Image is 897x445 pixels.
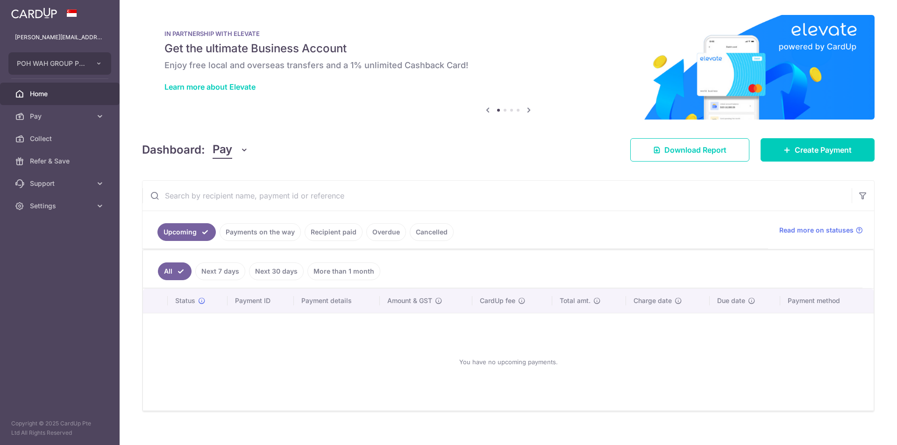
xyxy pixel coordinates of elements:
[175,296,195,305] span: Status
[717,296,745,305] span: Due date
[294,289,380,313] th: Payment details
[410,223,454,241] a: Cancelled
[634,296,672,305] span: Charge date
[387,296,432,305] span: Amount & GST
[780,289,874,313] th: Payment method
[228,289,294,313] th: Payment ID
[220,223,301,241] a: Payments on the way
[11,7,57,19] img: CardUp
[164,41,852,56] h5: Get the ultimate Business Account
[779,226,863,235] a: Read more on statuses
[480,296,515,305] span: CardUp fee
[307,262,380,280] a: More than 1 month
[158,262,192,280] a: All
[164,82,256,92] a: Learn more about Elevate
[30,89,92,99] span: Home
[30,112,92,121] span: Pay
[213,141,232,159] span: Pay
[17,59,86,68] span: POH WAH GROUP PTE. LTD.
[560,296,591,305] span: Total amt.
[795,144,852,155] span: Create Payment
[305,223,363,241] a: Recipient paid
[630,138,749,162] a: Download Report
[164,60,852,71] h6: Enjoy free local and overseas transfers and a 1% unlimited Cashback Card!
[779,226,854,235] span: Read more on statuses
[8,52,111,75] button: POH WAH GROUP PTE. LTD.
[142,181,852,211] input: Search by recipient name, payment id or reference
[30,201,92,211] span: Settings
[142,15,875,120] img: Renovation banner
[761,138,875,162] a: Create Payment
[30,156,92,166] span: Refer & Save
[195,262,245,280] a: Next 7 days
[30,179,92,188] span: Support
[366,223,406,241] a: Overdue
[15,33,105,42] p: [PERSON_NAME][EMAIL_ADDRESS][DOMAIN_NAME]
[213,141,249,159] button: Pay
[142,141,205,158] h4: Dashboard:
[664,144,726,155] span: Download Report
[164,30,852,37] p: IN PARTNERSHIP WITH ELEVATE
[249,262,304,280] a: Next 30 days
[30,134,92,143] span: Collect
[154,321,862,403] div: You have no upcoming payments.
[157,223,216,241] a: Upcoming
